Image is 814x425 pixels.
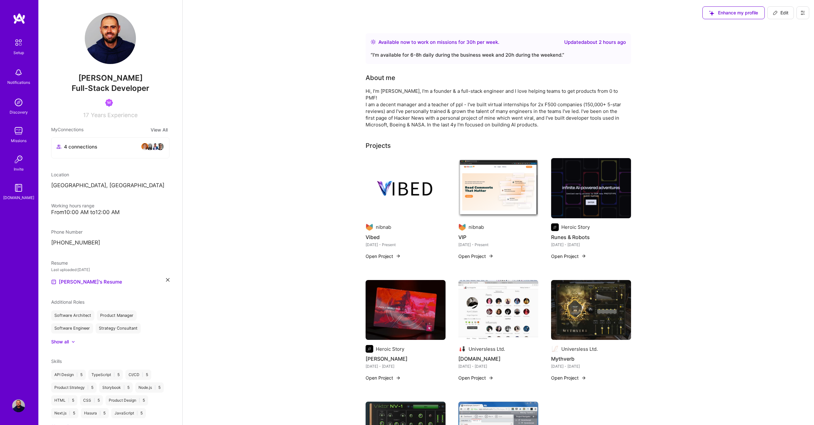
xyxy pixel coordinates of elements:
div: Last uploaded: [DATE] [51,266,170,273]
div: Heroic Story [561,224,590,230]
img: VIP [458,158,538,218]
div: HTML 5 [51,395,77,405]
span: | [87,385,89,390]
img: Company logo [458,345,466,353]
img: bell [12,66,25,79]
h4: [DOMAIN_NAME] [458,355,538,363]
div: Location [51,171,170,178]
button: Enhance my profile [702,6,765,19]
img: User Avatar [12,399,25,412]
span: 17 [83,112,89,118]
span: Enhance my profile [709,10,758,16]
span: | [114,372,115,377]
button: Open Project [366,374,401,381]
div: Available now to work on missions for h per week . [378,38,499,46]
div: Show all [51,339,69,345]
p: [GEOGRAPHIC_DATA], [GEOGRAPHIC_DATA] [51,182,170,189]
div: [DATE] - [DATE] [551,363,631,370]
button: Open Project [366,253,401,260]
img: avatar [141,143,149,150]
span: | [99,411,101,416]
div: Software Architect [51,310,94,321]
img: Mythverb [551,280,631,340]
i: icon Close [166,278,170,282]
i: icon SuggestedTeams [709,11,714,16]
div: TypeScript 5 [88,370,123,380]
img: uchanged.me [458,280,538,340]
span: 30 [466,39,473,45]
span: Additional Roles [51,299,84,305]
div: CSS 5 [80,395,103,405]
div: Storybook 5 [99,382,133,393]
div: Notifications [7,79,30,86]
div: Missions [11,137,27,144]
img: Company logo [551,345,559,353]
span: Edit [773,10,788,16]
span: 4 connections [64,143,97,150]
span: My Connections [51,126,83,133]
img: Company logo [366,223,373,231]
div: nibnab [469,224,484,230]
img: avatar [156,143,164,150]
div: Hasura 5 [81,408,109,418]
div: Software Engineer [51,323,93,333]
div: “ I'm available for 6-8h daily during the business week and 20h during the weekend. ” [371,51,626,59]
div: Projects [366,141,391,150]
button: Open Project [551,253,586,260]
div: Next.js 5 [51,408,78,418]
span: | [94,398,95,403]
div: Product Manager [97,310,137,321]
a: User Avatar [11,399,27,412]
img: Company logo [366,345,373,353]
span: Years Experience [91,112,138,118]
i: icon Collaborator [57,144,61,149]
img: Company logo [551,223,559,231]
span: [PERSON_NAME] [51,73,170,83]
h4: Runes & Robots [551,233,631,241]
img: Fortunata [366,280,446,340]
div: Universless Ltd. [469,346,505,352]
img: discovery [12,96,25,109]
button: Open Project [551,374,586,381]
img: avatar [151,143,159,150]
a: [PERSON_NAME]'s Resume [51,278,122,286]
img: arrow-right [581,375,586,381]
p: [PHONE_NUMBER] [51,239,170,247]
span: | [76,372,78,377]
h4: Vibed [366,233,446,241]
div: Hi, I'm [PERSON_NAME], I'm a founder & a full-stack engineer and I love helping teams to get prod... [366,88,621,128]
div: [DOMAIN_NAME] [3,194,34,201]
img: arrow-right [488,375,494,381]
div: Updated about 2 hours ago [564,38,626,46]
img: guide book [12,181,25,194]
div: [DATE] - [DATE] [551,241,631,248]
div: [DATE] - [DATE] [458,363,538,370]
img: User Avatar [85,13,136,64]
img: Invite [12,153,25,166]
button: Edit [767,6,794,19]
button: View All [149,126,170,133]
span: Skills [51,358,62,364]
img: Runes & Robots [551,158,631,218]
img: arrow-right [396,253,401,259]
span: | [137,411,138,416]
img: avatar [146,143,154,150]
img: teamwork [12,124,25,137]
span: Working hours range [51,203,94,208]
div: Universless Ltd. [561,346,598,352]
div: Product Design 5 [106,395,148,405]
span: | [142,372,143,377]
div: About me [366,73,395,83]
img: Resume [51,279,56,285]
button: 4 connectionsavataravataravataravatar [51,137,170,158]
div: From 10:00 AM to 12:00 AM [51,209,170,216]
span: Full-Stack Developer [72,84,149,93]
button: Open Project [458,374,494,381]
div: [DATE] - [DATE] [366,363,446,370]
span: Phone Number [51,229,83,235]
div: JavaScript 5 [111,408,146,418]
span: | [68,398,69,403]
div: Heroic Story [376,346,404,352]
span: | [123,385,125,390]
div: Setup [13,49,24,56]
